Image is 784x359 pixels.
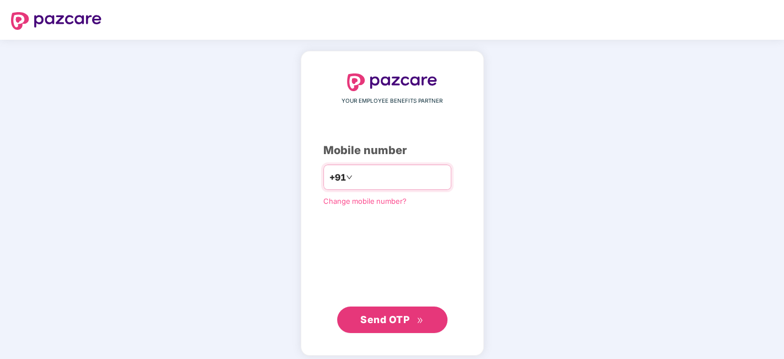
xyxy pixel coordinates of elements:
[347,73,438,91] img: logo
[417,317,424,324] span: double-right
[337,307,447,333] button: Send OTPdouble-right
[342,97,442,105] span: YOUR EMPLOYEE BENEFITS PARTNER
[11,12,102,30] img: logo
[323,197,407,205] a: Change mobile number?
[329,171,346,184] span: +91
[346,174,353,181] span: down
[323,142,461,159] div: Mobile number
[360,314,409,325] span: Send OTP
